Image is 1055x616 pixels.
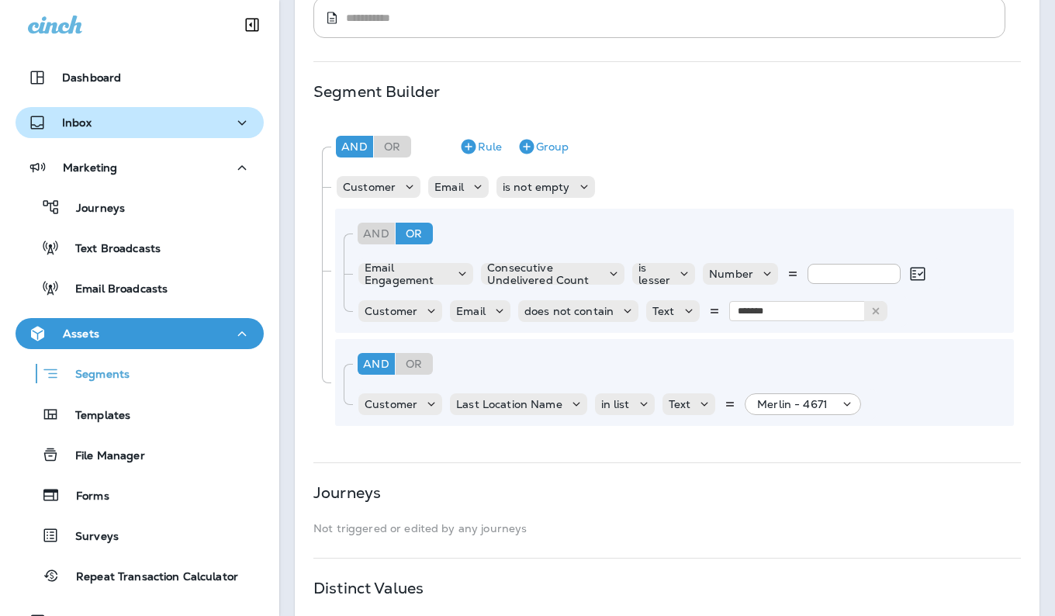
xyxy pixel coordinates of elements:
button: Marketing [16,152,264,183]
p: does not contain [524,305,614,317]
p: Customer [343,181,396,193]
button: Group [511,134,575,159]
p: Assets [63,327,99,340]
button: Assets [16,318,264,349]
p: Forms [61,490,109,504]
button: Inbox [16,107,264,138]
p: Journeys [61,202,125,216]
button: Templates [16,398,264,431]
button: Forms [16,479,264,511]
p: Last Location Name [456,398,562,410]
button: Repeat Transaction Calculator [16,559,264,592]
p: Merlin - 4671 [757,398,828,410]
p: Surveys [60,530,119,545]
button: Surveys [16,519,264,552]
p: Segments [60,368,130,383]
p: in list [601,398,630,410]
button: Rule [453,134,508,159]
button: Dashboard [16,62,264,93]
div: And [336,136,373,157]
p: Distinct Values [313,582,424,594]
div: And [358,223,395,244]
p: Email [434,181,464,193]
p: File Manager [60,449,145,464]
p: Customer [365,305,417,317]
p: Text Broadcasts [60,242,161,257]
p: Marketing [63,161,117,174]
p: Repeat Transaction Calculator [61,570,238,585]
p: Not triggered or edited by any journeys [313,522,1021,535]
div: Or [396,353,433,375]
p: Email Engagement [365,261,448,286]
button: File Manager [16,438,264,471]
p: Templates [60,409,130,424]
p: is not empty [503,181,570,193]
p: Segment Builder [313,85,440,98]
p: Consecutive Undelivered Count [487,261,600,286]
p: Email Broadcasts [60,282,168,297]
div: Or [396,223,433,244]
p: Inbox [62,116,92,129]
button: Journeys [16,191,264,223]
p: is lesser [638,261,670,286]
p: Text [652,305,675,317]
button: Collapse Sidebar [230,9,274,40]
button: Segments [16,357,264,390]
p: Customer [365,398,417,410]
div: Or [374,136,411,157]
button: Text Broadcasts [16,231,264,264]
p: Text [669,398,691,410]
p: Journeys [313,486,381,499]
p: Email [456,305,486,317]
p: Dashboard [62,71,121,84]
p: Number [709,268,753,280]
button: Email Broadcasts [16,272,264,304]
div: And [358,353,395,375]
